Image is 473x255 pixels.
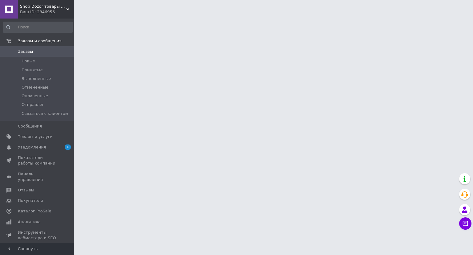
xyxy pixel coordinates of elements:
span: 1 [65,144,71,150]
span: Выполненные [22,76,51,82]
span: Отзывы [18,187,34,193]
span: Инструменты вебмастера и SEO [18,230,57,241]
span: Покупатели [18,198,43,203]
span: Сообщения [18,123,42,129]
button: Чат с покупателем [459,217,471,230]
span: Товары и услуги [18,134,53,140]
span: Заказы и сообщения [18,38,62,44]
span: Связаться с клиентом [22,111,68,116]
span: Показатели работы компании [18,155,57,166]
span: Каталог ProSale [18,208,51,214]
span: Оплаченные [22,93,48,99]
span: Аналитика [18,219,41,225]
span: Отправлен [22,102,45,107]
div: Ваш ID: 2846956 [20,9,74,15]
span: Принятые [22,67,43,73]
span: Отмененные [22,85,48,90]
span: Новые [22,58,35,64]
span: Уведомления [18,144,46,150]
input: Поиск [3,22,73,33]
span: Заказы [18,49,33,54]
span: Shop Dozor товары из Америки [20,4,66,9]
span: Панель управления [18,171,57,182]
